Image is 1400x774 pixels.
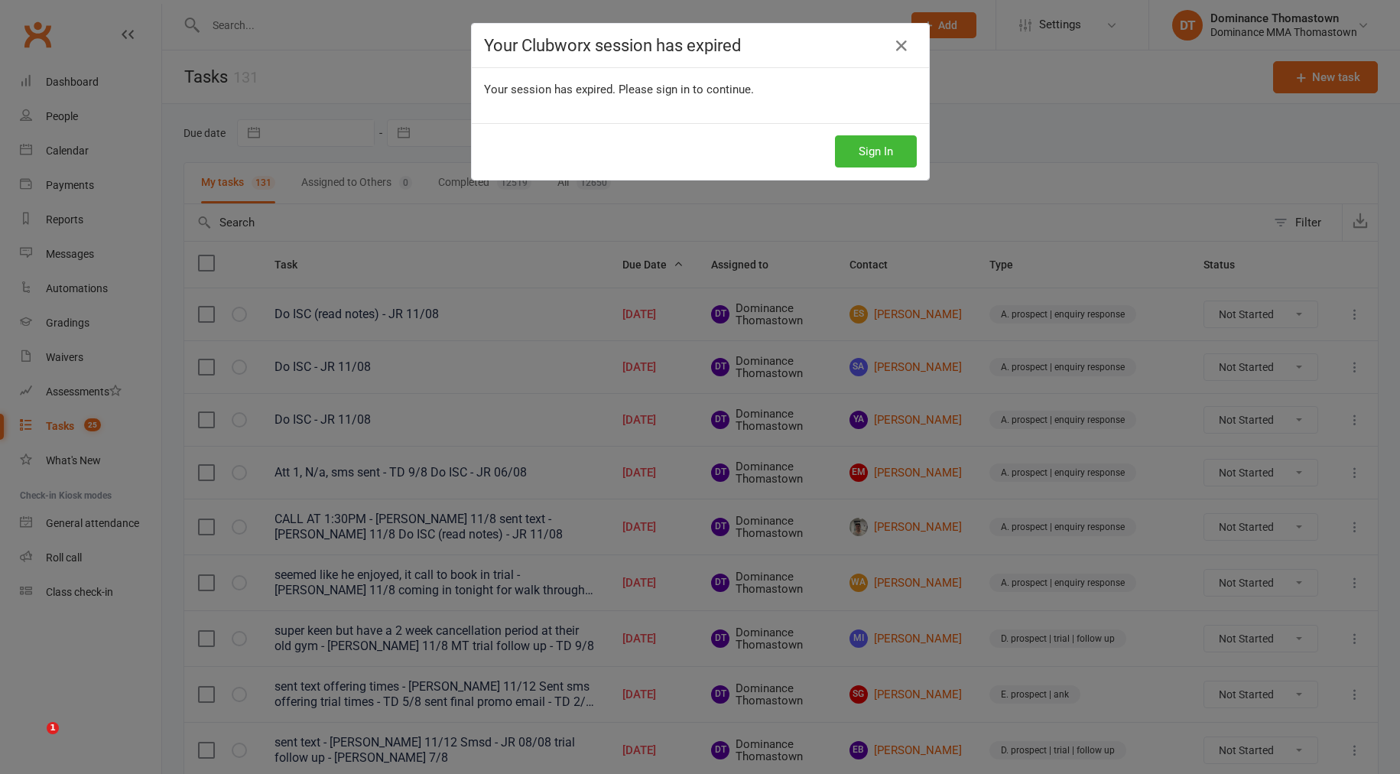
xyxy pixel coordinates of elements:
[484,36,917,55] h4: Your Clubworx session has expired
[484,83,754,96] span: Your session has expired. Please sign in to continue.
[47,722,59,734] span: 1
[15,722,52,759] iframe: Intercom live chat
[835,135,917,167] button: Sign In
[889,34,914,58] a: Close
